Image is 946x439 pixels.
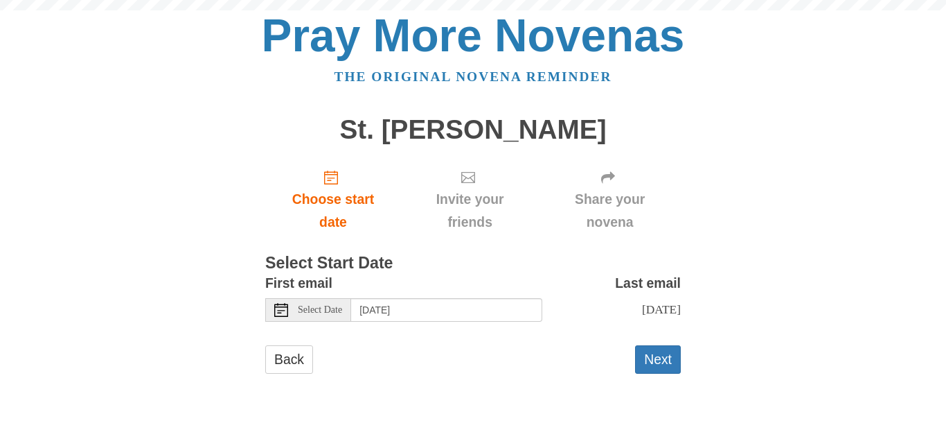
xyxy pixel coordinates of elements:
[334,69,612,84] a: The original novena reminder
[265,272,332,295] label: First email
[265,115,681,145] h1: St. [PERSON_NAME]
[401,158,539,241] div: Click "Next" to confirm your start date first.
[265,255,681,273] h3: Select Start Date
[615,272,681,295] label: Last email
[642,302,681,316] span: [DATE]
[265,158,401,241] a: Choose start date
[298,305,342,315] span: Select Date
[265,345,313,374] a: Back
[415,188,525,234] span: Invite your friends
[262,10,685,61] a: Pray More Novenas
[553,188,667,234] span: Share your novena
[635,345,681,374] button: Next
[539,158,681,241] div: Click "Next" to confirm your start date first.
[279,188,387,234] span: Choose start date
